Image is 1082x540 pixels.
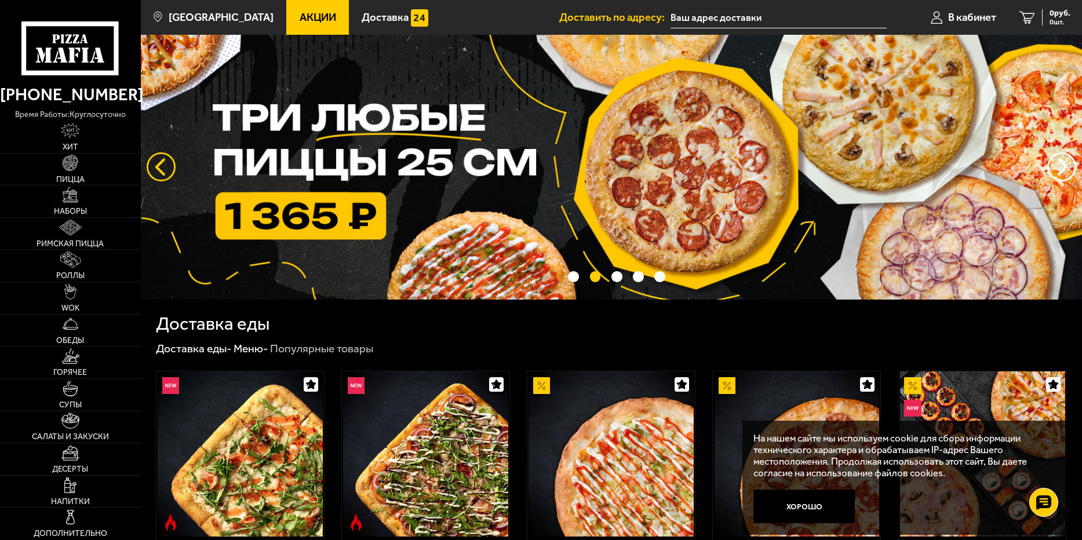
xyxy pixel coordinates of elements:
[1050,9,1070,17] span: 0 руб.
[611,271,622,282] button: точки переключения
[147,152,176,181] button: следующий
[52,465,88,473] span: Десерты
[169,12,274,23] span: [GEOGRAPHIC_DATA]
[348,514,365,531] img: Острое блюдо
[654,271,665,282] button: точки переключения
[348,377,365,394] img: Новинка
[342,371,509,537] a: НовинкаОстрое блюдоРимская с мясным ассорти
[54,207,87,216] span: Наборы
[719,377,735,394] img: Акционный
[32,433,109,441] span: Салаты и закуски
[633,271,644,282] button: точки переключения
[904,400,921,417] img: Новинка
[1050,19,1070,25] span: 0 шт.
[753,432,1048,479] p: На нашем сайте мы используем cookie для сбора информации технического характера и обрабатываем IP...
[899,371,1066,537] a: АкционныйНовинкаВсё включено
[900,371,1065,537] img: Всё включено
[56,272,85,280] span: Роллы
[234,342,268,355] a: Меню-
[56,176,85,184] span: Пицца
[533,377,550,394] img: Акционный
[590,271,601,282] button: точки переключения
[559,12,671,23] span: Доставить по адресу:
[156,315,269,333] h1: Доставка еды
[753,490,855,523] button: Хорошо
[343,371,508,537] img: Римская с мясным ассорти
[300,12,336,23] span: Акции
[162,514,179,531] img: Острое блюдо
[37,240,104,248] span: Римская пицца
[529,371,694,537] img: Аль-Шам 25 см (тонкое тесто)
[63,143,78,151] span: Хит
[904,377,921,394] img: Акционный
[715,371,880,537] img: Пепперони 25 см (толстое с сыром)
[270,341,373,356] div: Популярные товары
[156,371,324,537] a: НовинкаОстрое блюдоРимская с креветками
[158,371,323,537] img: Римская с креветками
[53,368,87,377] span: Горячее
[156,342,232,355] a: Доставка еды-
[61,304,79,312] span: WOK
[713,371,880,537] a: АкционныйПепперони 25 см (толстое с сыром)
[671,7,887,28] input: Ваш адрес доставки
[411,9,428,26] img: 15daf4d41897b9f0e9f617042186c801.svg
[51,498,90,506] span: Напитки
[362,12,409,23] span: Доставка
[56,337,84,345] span: Обеды
[568,271,579,282] button: точки переключения
[162,377,179,394] img: Новинка
[527,371,695,537] a: АкционныйАль-Шам 25 см (тонкое тесто)
[59,401,82,409] span: Супы
[34,530,107,538] span: Дополнительно
[948,12,996,23] span: В кабинет
[1047,152,1076,181] button: предыдущий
